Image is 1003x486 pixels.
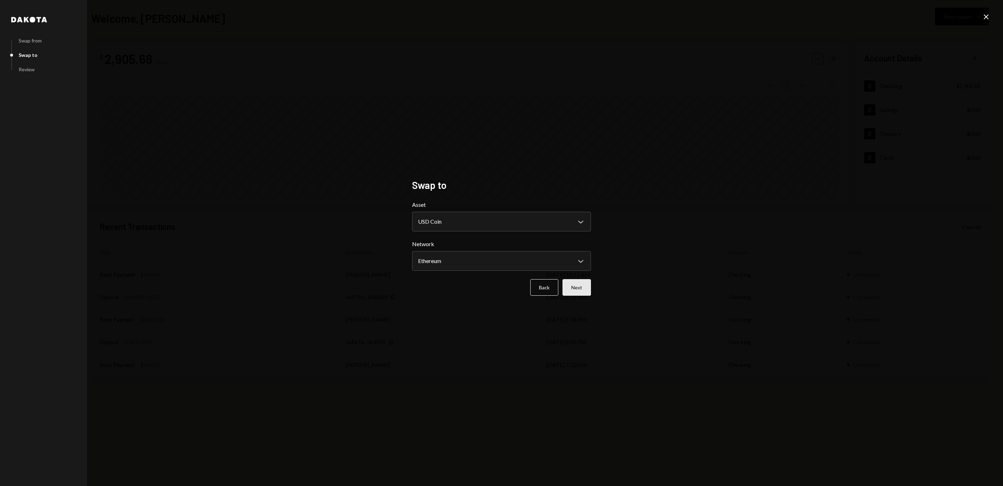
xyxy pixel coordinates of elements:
div: Review [19,66,35,72]
button: Next [563,279,591,296]
div: Swap from [19,38,42,44]
button: Back [530,279,558,296]
label: Network [412,240,591,248]
div: Swap to [19,52,38,58]
h2: Swap to [412,178,591,192]
button: Asset [412,212,591,231]
button: Network [412,251,591,271]
label: Asset [412,201,591,209]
